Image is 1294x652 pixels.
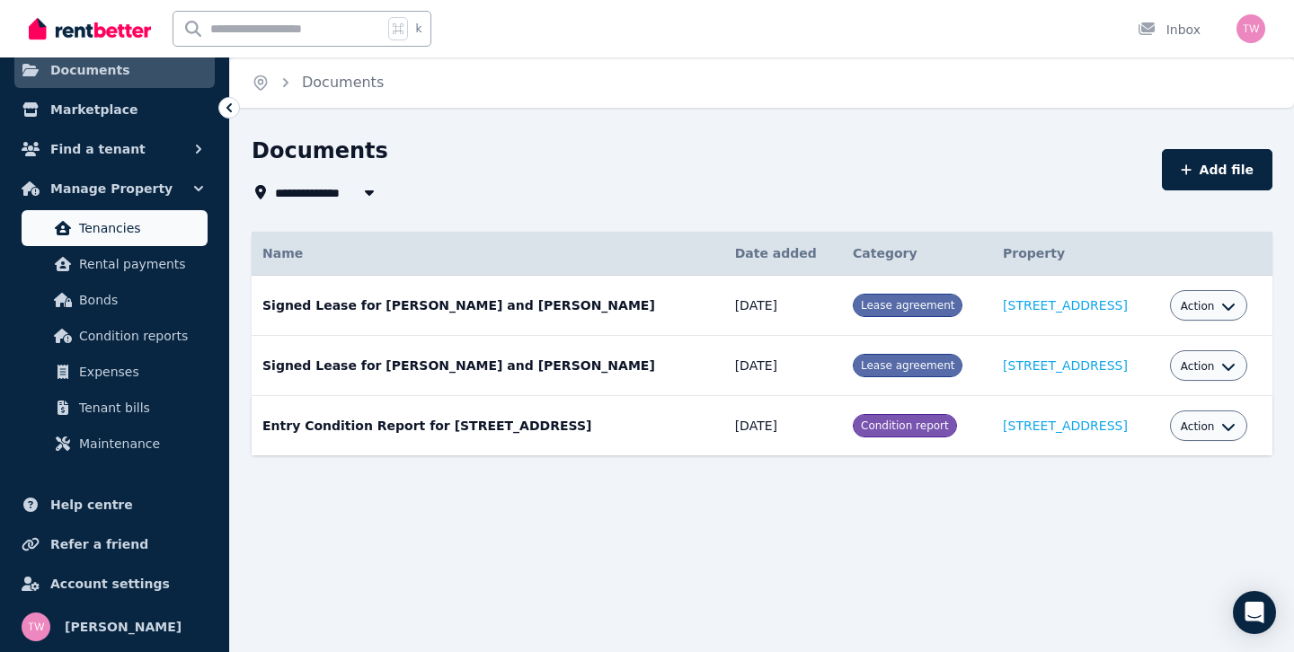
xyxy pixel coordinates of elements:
[842,232,992,276] th: Category
[1233,591,1276,634] div: Open Intercom Messenger
[50,533,148,555] span: Refer a friend
[22,354,208,390] a: Expenses
[14,566,215,602] a: Account settings
[50,494,133,515] span: Help centre
[29,15,151,42] img: RentBetter
[1236,14,1265,43] img: Tania Wilson
[302,74,384,91] a: Documents
[252,137,388,165] h1: Documents
[992,232,1159,276] th: Property
[861,359,954,372] span: Lease agreement
[22,246,208,282] a: Rental payments
[65,616,182,638] span: [PERSON_NAME]
[252,336,724,396] td: Signed Lease for [PERSON_NAME] and [PERSON_NAME]
[252,276,724,336] td: Signed Lease for [PERSON_NAME] and [PERSON_NAME]
[1003,298,1128,313] a: [STREET_ADDRESS]
[79,361,200,383] span: Expenses
[50,59,130,81] span: Documents
[1138,21,1201,39] div: Inbox
[22,426,208,462] a: Maintenance
[230,57,405,108] nav: Breadcrumb
[1162,149,1272,190] button: Add file
[14,171,215,207] button: Manage Property
[50,138,146,160] span: Find a tenant
[252,396,724,456] td: Entry Condition Report for [STREET_ADDRESS]
[1003,358,1128,373] a: [STREET_ADDRESS]
[1181,299,1236,313] button: Action
[14,487,215,523] a: Help centre
[1003,419,1128,433] a: [STREET_ADDRESS]
[1181,419,1215,434] span: Action
[50,178,173,199] span: Manage Property
[724,396,842,456] td: [DATE]
[724,232,842,276] th: Date added
[1181,419,1236,434] button: Action
[79,325,200,347] span: Condition reports
[262,246,303,260] span: Name
[861,419,949,432] span: Condition report
[415,22,421,36] span: k
[79,397,200,419] span: Tenant bills
[50,99,137,120] span: Marketplace
[22,210,208,246] a: Tenancies
[79,217,200,239] span: Tenancies
[22,282,208,318] a: Bonds
[14,526,215,562] a: Refer a friend
[724,276,842,336] td: [DATE]
[1181,299,1215,313] span: Action
[861,299,954,312] span: Lease agreement
[22,390,208,426] a: Tenant bills
[22,612,50,641] img: Tania Wilson
[14,52,215,88] a: Documents
[14,92,215,128] a: Marketplace
[14,131,215,167] button: Find a tenant
[79,433,200,454] span: Maintenance
[724,336,842,396] td: [DATE]
[1181,359,1236,374] button: Action
[50,573,170,595] span: Account settings
[79,289,200,311] span: Bonds
[22,318,208,354] a: Condition reports
[1181,359,1215,374] span: Action
[79,253,200,275] span: Rental payments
